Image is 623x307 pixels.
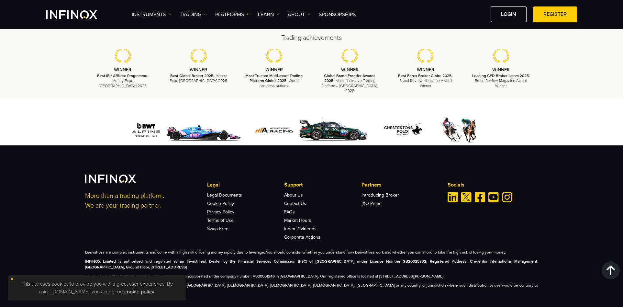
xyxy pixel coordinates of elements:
[341,67,359,73] strong: WINNER
[207,226,228,232] a: Swap Free
[190,67,207,73] strong: WINNER
[207,218,234,223] a: Terms of Use
[97,74,147,78] strong: Best IB / Affiliate Programme
[114,67,131,73] strong: WINNER
[398,74,451,78] strong: Best Forex Broker Globe 2025
[10,277,14,281] img: yellow close icon
[85,191,198,210] p: More than a trading platform. We are your trading partner.
[207,209,234,215] a: Privacy Policy
[46,10,112,19] a: INFINOX Logo
[284,181,361,189] p: Support
[132,11,172,18] a: Instruments
[284,218,311,223] a: Market Hours
[207,192,242,198] a: Legal Documents
[85,273,538,279] p: INFINOX Global Limited, trading as INFINOX is a company incorporated under company number: A00000...
[169,74,228,83] p: - Money Expo [GEOGRAPHIC_DATA] 2025
[396,74,455,88] p: - Brand Review Magazine Award Winner
[85,282,538,294] p: The information on this site is not directed at residents of [GEOGRAPHIC_DATA], [DEMOGRAPHIC_DATA...
[461,192,472,202] a: Twitter
[284,192,303,198] a: About Us
[245,74,303,83] strong: Most Trusted Multi-asset Trading Platform Global 2025
[85,249,538,255] p: Derivatives are complex instruments and come with a high risk of losing money rapidly due to leve...
[258,11,280,18] a: Learn
[320,74,380,93] p: - Most Innovative Trading Platform – [GEOGRAPHIC_DATA], 2025
[85,259,538,269] strong: INFINOX Limited is authorised and regulated as an Investment Dealer by the Financial Services Com...
[324,74,375,83] strong: Global Brand Frontier Awards 2025
[124,289,154,295] a: cookie policy
[215,11,250,18] a: PLATFORMS
[475,192,485,202] a: Facebook
[265,67,283,73] strong: WINNER
[533,6,577,22] a: REGISTER
[362,192,399,198] a: Introducing Broker
[85,33,538,42] h2: Trading achievements
[284,209,295,215] a: FAQs
[170,74,213,78] strong: Best Global Broker 2025
[244,74,304,88] p: - World business outlook
[502,192,512,202] a: Instagram
[472,74,529,78] strong: Leading CFD Broker Latam 2025
[180,11,207,18] a: TRADING
[284,201,306,206] a: Contact Us
[93,74,153,88] p: - Money Expo [GEOGRAPHIC_DATA] 2025
[492,67,510,73] strong: WINNER
[491,6,527,22] a: LOGIN
[284,234,320,240] a: Corporate Actions
[362,181,439,189] p: Partners
[448,192,458,202] a: Linkedin
[288,11,311,18] a: ABOUT
[319,11,356,18] a: SPONSORSHIPS
[362,201,382,206] a: IXO Prime
[471,74,531,88] p: - Brand Review Magazine Award Winner
[284,226,317,232] a: Index Dividends
[417,67,434,73] strong: WINNER
[488,192,499,202] a: Youtube
[207,181,284,189] p: Legal
[11,279,183,297] p: This site uses cookies to provide you with a great user experience. By using [DOMAIN_NAME], you a...
[207,201,234,206] a: Cookie Policy
[448,181,538,189] p: Socials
